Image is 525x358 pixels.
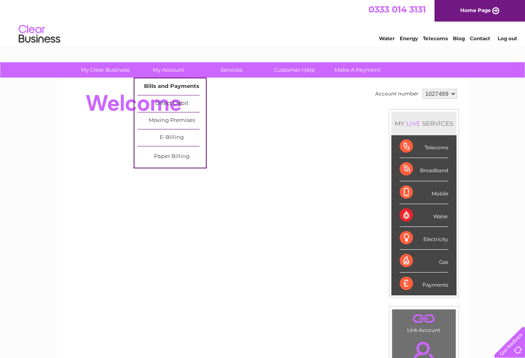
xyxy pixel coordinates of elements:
a: Telecoms [423,35,448,41]
a: . [394,312,454,326]
a: Energy [400,35,418,41]
a: Bills and Payments [137,78,206,95]
div: LIVE [405,119,422,127]
div: MY SERVICES [391,112,457,135]
div: Electricity [400,227,448,250]
a: Moving Premises [137,112,206,129]
a: Paper Billing [137,149,206,165]
a: E-Billing [137,129,206,146]
div: Clear Business is a trading name of Verastar Limited (registered in [GEOGRAPHIC_DATA] No. 3667643... [67,5,459,40]
div: Gas [400,250,448,273]
a: My Account [134,62,203,78]
div: Payments [400,273,448,295]
td: Account number [373,87,420,101]
div: Water [400,204,448,227]
a: Services [197,62,266,78]
a: Direct Debit [137,95,206,112]
a: My Clear Business [71,62,139,78]
a: Blog [453,35,465,41]
a: Water [379,35,395,41]
a: Log out [498,35,517,41]
a: Contact [470,35,490,41]
div: Telecoms [400,135,448,158]
a: 0333 014 3131 [369,4,426,15]
div: Broadband [400,158,448,181]
div: Mobile [400,181,448,204]
a: Make A Payment [323,62,392,78]
td: Link Account [392,309,456,335]
img: logo.png [18,22,61,47]
a: Customer Help [260,62,329,78]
